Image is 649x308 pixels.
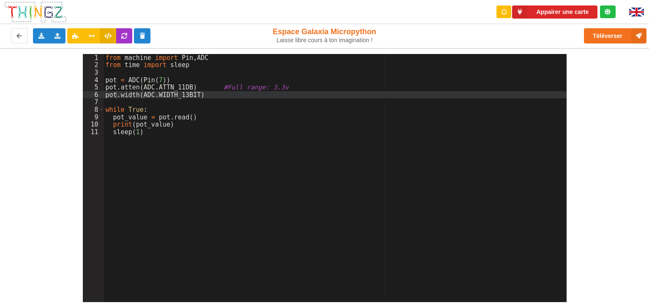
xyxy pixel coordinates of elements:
div: 11 [83,128,104,136]
div: 5 [83,84,104,91]
div: 4 [83,76,104,84]
div: 3 [83,69,104,76]
div: 8 [83,106,104,113]
div: 6 [83,91,104,99]
div: 1 [83,54,104,62]
div: Tu es connecté au serveur de création de Thingz [600,5,616,18]
img: gb.png [629,8,644,16]
div: 7 [83,98,104,106]
div: 2 [83,61,104,69]
div: 9 [83,113,104,121]
div: 10 [83,121,104,128]
div: Laisse libre cours à ton imagination ! [269,37,380,44]
button: Téléverser [584,28,646,43]
button: Appairer une carte [512,5,597,19]
div: Espace Galaxia Micropython [269,27,380,44]
img: thingz_logo.png [4,1,67,23]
